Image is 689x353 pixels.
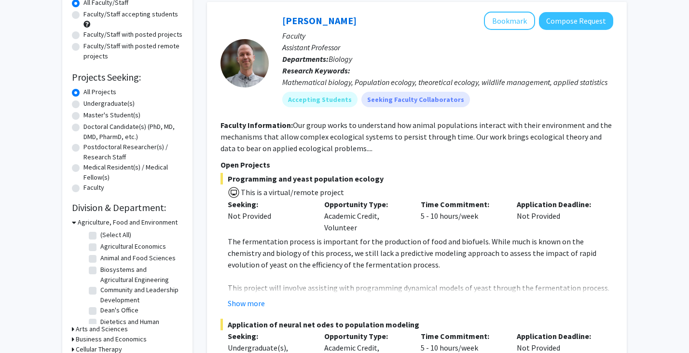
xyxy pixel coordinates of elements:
[83,162,183,183] label: Medical Resident(s) / Medical Fellow(s)
[484,12,535,30] button: Add Jake Ferguson to Bookmarks
[361,92,470,107] mat-chip: Seeking Faculty Collaborators
[421,198,503,210] p: Time Commitment:
[228,236,613,270] p: The fermentation process is important for the production of food and biofuels. While much is know...
[100,305,138,315] label: Dean's Office
[83,110,140,120] label: Master's Student(s)
[220,319,613,330] span: Application of neural net odes to population modeling
[83,99,135,109] label: Undergraduate(s)
[324,198,406,210] p: Opportunity Type:
[100,253,176,263] label: Animal and Food Sciences
[282,76,613,88] div: Mathematical biology, Population ecology, theoretical ecology, wildlife management, applied stati...
[282,14,357,27] a: [PERSON_NAME]
[413,198,510,233] div: 5 - 10 hours/week
[282,54,329,64] b: Departments:
[100,230,131,240] label: (Select All)
[329,54,352,64] span: Biology
[7,310,41,346] iframe: Chat
[517,330,599,342] p: Application Deadline:
[83,41,183,61] label: Faculty/Staff with posted remote projects
[83,142,183,162] label: Postdoctoral Researcher(s) / Research Staff
[324,330,406,342] p: Opportunity Type:
[517,198,599,210] p: Application Deadline:
[228,282,613,317] p: This project will involve assisting with programming dynamical models of yeast through the fermen...
[83,87,116,97] label: All Projects
[83,29,182,40] label: Faculty/Staff with posted projects
[76,334,147,344] h3: Business and Economics
[76,324,128,334] h3: Arts and Sciences
[228,198,310,210] p: Seeking:
[72,71,183,83] h2: Projects Seeking:
[240,187,344,197] span: This is a virtual/remote project
[220,159,613,170] p: Open Projects
[78,217,178,227] h3: Agriculture, Food and Environment
[539,12,613,30] button: Compose Request to Jake Ferguson
[83,183,104,193] label: Faculty
[228,210,310,222] div: Not Provided
[282,92,358,107] mat-chip: Accepting Students
[220,120,293,130] b: Faculty Information:
[220,173,613,184] span: Programming and yeast population ecology
[83,9,178,19] label: Faculty/Staff accepting students
[220,120,612,153] fg-read-more: Our group works to understand how animal populations interact with their environment and the mech...
[83,122,183,142] label: Doctoral Candidate(s) (PhD, MD, DMD, PharmD, etc.)
[228,297,265,309] button: Show more
[100,265,180,285] label: Biosystems and Agricultural Engineering
[72,202,183,213] h2: Division & Department:
[317,198,413,233] div: Academic Credit, Volunteer
[510,198,606,233] div: Not Provided
[282,66,350,75] b: Research Keywords:
[100,241,166,252] label: Agricultural Economics
[100,317,180,337] label: Dietetics and Human Nutrition
[228,330,310,342] p: Seeking:
[421,330,503,342] p: Time Commitment:
[282,42,613,53] p: Assistant Professor
[100,285,180,305] label: Community and Leadership Development
[282,30,613,42] p: Faculty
